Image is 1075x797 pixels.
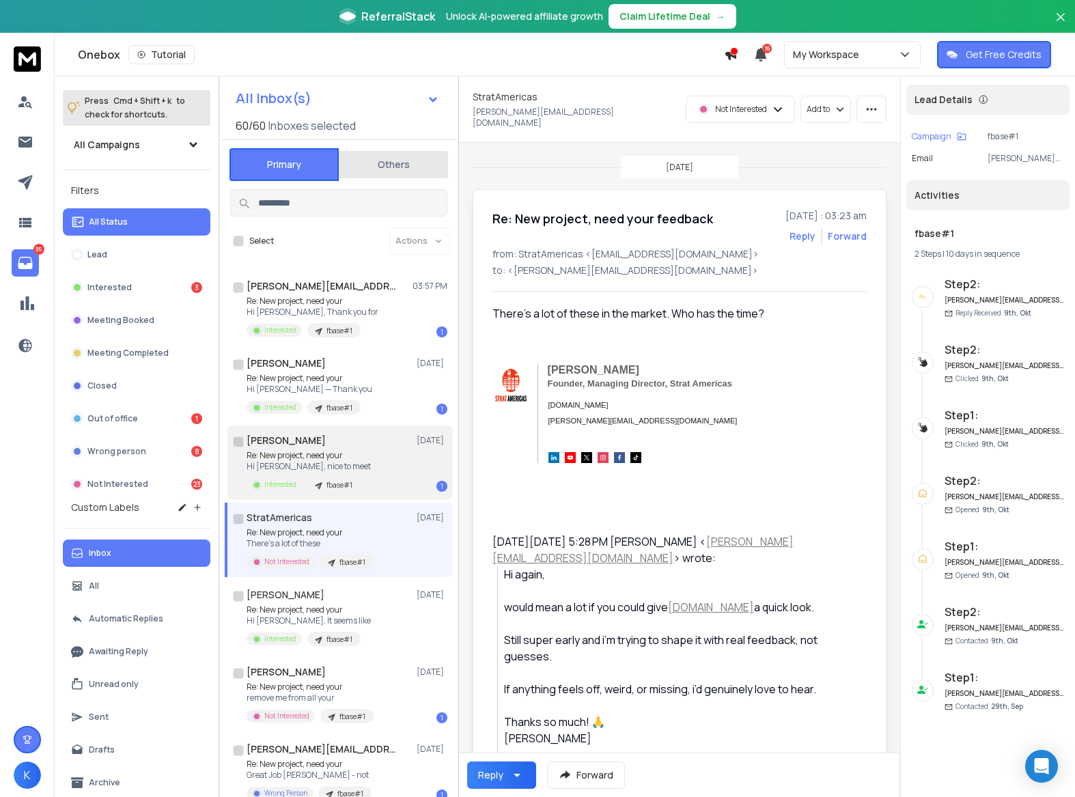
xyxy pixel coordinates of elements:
p: There’s a lot of these [247,538,374,549]
p: Closed [87,380,117,391]
p: from: StratAmericas <[EMAIL_ADDRESS][DOMAIN_NAME]> [492,247,867,261]
h3: Filters [63,181,210,200]
div: Reply [478,768,503,782]
p: Get Free Credits [966,48,1042,61]
h1: [PERSON_NAME][EMAIL_ADDRESS][DOMAIN_NAME] [247,742,397,756]
p: Re: New project, need your [247,527,374,538]
button: Lead [63,241,210,268]
p: Re: New project, need your [247,373,372,384]
p: Clicked [955,439,1009,449]
p: [DATE] [666,162,693,173]
p: fbase#1 [326,326,352,336]
h6: Step 2 : [945,604,1064,620]
p: [DATE] [417,435,447,446]
div: Onebox [78,45,724,64]
p: fbase#1 [988,131,1064,142]
p: Interested [264,479,296,490]
div: Hi again, [504,566,856,583]
div: 1 [436,481,447,492]
p: Not Interested [264,711,309,721]
img: instagram [598,452,609,463]
div: 3 [191,282,202,293]
button: Automatic Replies [63,605,210,632]
div: Open Intercom Messenger [1025,750,1058,783]
button: K [14,761,41,789]
img: youtube [565,452,576,463]
p: Campaign [912,131,951,142]
h6: [PERSON_NAME][EMAIL_ADDRESS][DOMAIN_NAME] [945,688,1064,699]
div: [DATE][DATE] 5:28 PM [PERSON_NAME] < > wrote: [492,533,856,566]
span: 10 days in sequence [946,248,1020,260]
p: Not Interested [264,557,309,567]
h1: [PERSON_NAME][EMAIL_ADDRESS][PERSON_NAME][DOMAIN_NAME] [247,279,397,293]
p: Drafts [89,744,115,755]
button: All Status [63,208,210,236]
h6: [PERSON_NAME][EMAIL_ADDRESS][DOMAIN_NAME] [945,557,1064,568]
span: Cmd + Shift + k [111,93,173,109]
p: fbase#1 [339,712,365,722]
button: Meeting Booked [63,307,210,334]
p: Re: New project, need your [247,450,371,461]
p: Meeting Completed [87,348,169,359]
p: Add to [807,104,830,115]
div: Forward [828,229,867,243]
p: [DATE] [417,589,447,600]
span: → [716,10,725,23]
h6: Step 2 : [945,473,1064,489]
span: 16 [762,44,772,53]
h6: Step 2 : [945,276,1064,292]
p: Hi [PERSON_NAME], nice to meet [247,461,371,472]
p: Reply Received [955,308,1031,318]
button: Campaign [912,131,966,142]
p: Lead [87,249,107,260]
h6: [PERSON_NAME][EMAIL_ADDRESS][DOMAIN_NAME] [945,623,1064,633]
button: Archive [63,769,210,796]
p: Out of office [87,413,138,424]
div: 1 [436,712,447,723]
button: Inbox [63,540,210,567]
h1: StratAmericas [247,511,312,525]
button: All Campaigns [63,131,210,158]
button: Drafts [63,736,210,764]
h6: Step 1 : [945,407,1064,423]
h1: [PERSON_NAME] [247,356,326,370]
button: Closed [63,372,210,400]
div: Still super early and i’m trying to shape it with real feedback, not guesses. [504,632,856,665]
p: Re: New project, need your [247,604,371,615]
p: fbase#1 [339,557,365,568]
p: [PERSON_NAME][EMAIL_ADDRESS][DOMAIN_NAME] [988,153,1064,164]
p: Not Interested [715,104,767,115]
span: 29th, Sep [991,701,1023,711]
label: Select [249,236,274,247]
button: Close banner [1052,8,1070,41]
p: Email [912,153,933,164]
a: [PERSON_NAME][EMAIL_ADDRESS][DOMAIN_NAME] [548,417,738,425]
p: Opened [955,505,1009,515]
button: Reply [790,229,815,243]
button: Get Free Credits [937,41,1051,68]
span: 9th, Okt [982,505,1009,514]
button: Interested3 [63,274,210,301]
p: All [89,581,99,591]
a: [DOMAIN_NAME] [548,401,609,409]
div: 1 [191,413,202,424]
h6: [PERSON_NAME][EMAIL_ADDRESS][DOMAIN_NAME] [945,426,1064,436]
h6: Step 1 : [945,538,1064,555]
h1: [PERSON_NAME] [247,434,326,447]
p: Interested [264,325,296,335]
img: photo [494,364,527,408]
a: 35 [12,249,39,277]
div: 1 [436,326,447,337]
h6: [PERSON_NAME][EMAIL_ADDRESS][DOMAIN_NAME] [945,295,1064,305]
h3: Custom Labels [71,501,139,514]
span: 9th, Okt [1004,308,1031,318]
span: 60 / 60 [236,117,266,134]
p: Interested [264,634,296,644]
span: ReferralStack [361,8,435,25]
p: Hi [PERSON_NAME], Thank you for [247,307,378,318]
div: 23 [191,479,202,490]
span: 9th, Okt [982,570,1009,580]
